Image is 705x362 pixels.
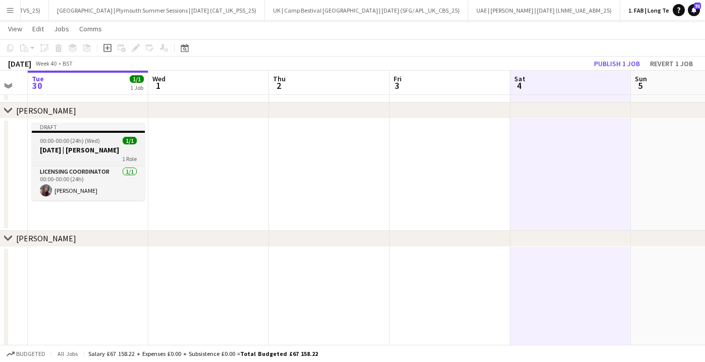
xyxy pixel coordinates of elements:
a: Comms [75,22,106,35]
a: 91 [688,4,700,16]
div: Salary £67 158.22 + Expenses £0.00 + Subsistence £0.00 = [88,350,318,357]
div: [PERSON_NAME] [16,106,76,116]
span: Fri [394,74,402,83]
span: Week 40 [33,60,59,67]
button: UK | Camp Bestival [GEOGRAPHIC_DATA] | [DATE] (SFG/ APL_UK_CBS_25) [265,1,468,20]
div: [PERSON_NAME] [16,233,76,243]
span: Comms [79,24,102,33]
span: 1/1 [130,75,144,83]
div: [DATE] [8,59,31,69]
span: Tue [32,74,44,83]
span: 1/1 [123,137,137,144]
span: 1 [151,80,166,91]
div: Draft [32,123,145,131]
app-job-card: Draft00:00-00:00 (24h) (Wed)1/1[DATE] | [PERSON_NAME]1 RoleLicensing Coordinator1/100:00-00:00 (2... [32,123,145,200]
span: 91 [694,3,701,9]
span: 2 [272,80,286,91]
span: Sat [514,74,525,83]
button: Publish 1 job [590,57,644,70]
span: Thu [273,74,286,83]
span: 3 [392,80,402,91]
span: 00:00-00:00 (24h) (Wed) [40,137,100,144]
span: Total Budgeted £67 158.22 [240,350,318,357]
button: Budgeted [5,348,47,359]
h3: [DATE] | [PERSON_NAME] [32,145,145,154]
app-card-role: Licensing Coordinator1/100:00-00:00 (24h)[PERSON_NAME] [32,166,145,200]
span: 30 [30,80,44,91]
a: Jobs [50,22,73,35]
button: UAE | [PERSON_NAME] | [DATE] (LNME_UAE_ABM_25) [468,1,620,20]
span: 1 Role [122,155,137,163]
span: Jobs [54,24,69,33]
span: View [8,24,22,33]
span: Wed [152,74,166,83]
a: Edit [28,22,48,35]
span: Sun [635,74,647,83]
a: View [4,22,26,35]
button: Revert 1 job [646,57,697,70]
span: All jobs [56,350,80,357]
div: 1 Job [130,84,143,91]
span: 4 [513,80,525,91]
span: Budgeted [16,350,45,357]
span: 5 [633,80,647,91]
span: Edit [32,24,44,33]
button: [GEOGRAPHIC_DATA] | Plymouth Summer Sessions | [DATE] (C&T_UK_PSS_25) [49,1,265,20]
div: BST [63,60,73,67]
